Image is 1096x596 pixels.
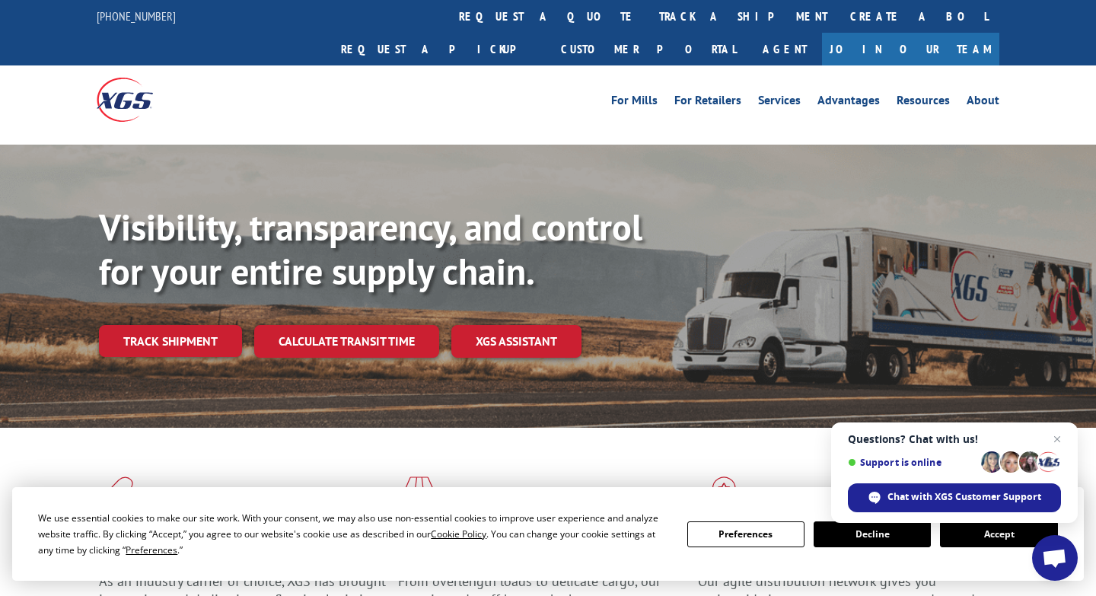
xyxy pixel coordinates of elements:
a: Calculate transit time [254,325,439,358]
a: About [967,94,999,111]
div: Cookie Consent Prompt [12,487,1084,581]
a: Customer Portal [550,33,747,65]
span: Cookie Policy [431,527,486,540]
a: Request a pickup [330,33,550,65]
span: Close chat [1048,430,1066,448]
span: Preferences [126,543,177,556]
b: Visibility, transparency, and control for your entire supply chain. [99,203,642,295]
span: Questions? Chat with us! [848,433,1061,445]
div: Open chat [1032,535,1078,581]
div: We use essential cookies to make our site work. With your consent, we may also use non-essential ... [38,510,668,558]
a: Advantages [817,94,880,111]
a: Track shipment [99,325,242,357]
a: Services [758,94,801,111]
img: xgs-icon-total-supply-chain-intelligence-red [99,476,146,516]
button: Decline [814,521,931,547]
a: Join Our Team [822,33,999,65]
img: xgs-icon-flagship-distribution-model-red [698,476,750,516]
a: For Retailers [674,94,741,111]
button: Preferences [687,521,804,547]
a: Agent [747,33,822,65]
a: Resources [897,94,950,111]
span: Support is online [848,457,976,468]
button: Accept [940,521,1057,547]
a: For Mills [611,94,658,111]
div: Chat with XGS Customer Support [848,483,1061,512]
a: [PHONE_NUMBER] [97,8,176,24]
img: xgs-icon-focused-on-flooring-red [398,476,434,516]
a: XGS ASSISTANT [451,325,581,358]
span: Chat with XGS Customer Support [887,490,1041,504]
